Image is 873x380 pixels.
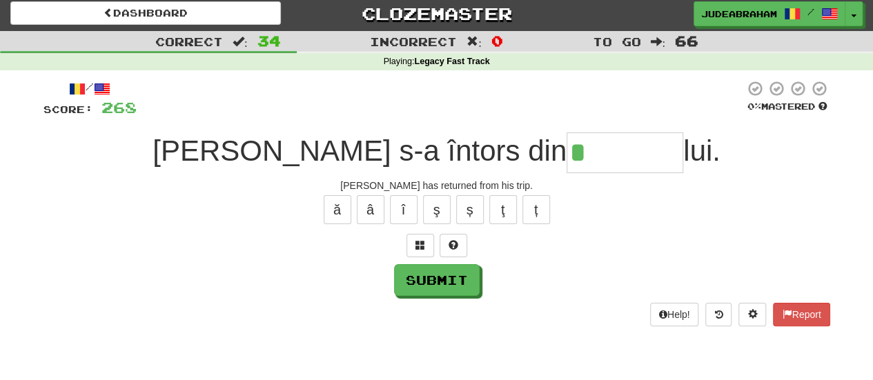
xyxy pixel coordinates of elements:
[650,36,665,48] span: :
[807,7,814,17] span: /
[414,57,489,66] strong: Legacy Fast Track
[43,179,830,192] div: [PERSON_NAME] has returned from his trip.
[43,80,137,97] div: /
[745,101,830,113] div: Mastered
[694,1,845,26] a: judeabraham /
[705,303,732,326] button: Round history (alt+y)
[302,1,572,26] a: Clozemaster
[153,134,567,167] span: [PERSON_NAME] s-a întors din
[390,195,418,224] button: î
[233,36,248,48] span: :
[10,1,281,25] a: Dashboard
[406,234,434,257] button: Switch sentence to multiple choice alt+p
[423,195,451,224] button: ş
[101,99,137,116] span: 268
[155,34,223,48] span: Correct
[324,195,351,224] button: ă
[357,195,384,224] button: â
[747,101,761,112] span: 0 %
[592,34,640,48] span: To go
[489,195,517,224] button: ţ
[43,103,93,115] span: Score:
[394,264,480,296] button: Submit
[650,303,699,326] button: Help!
[440,234,467,257] button: Single letter hint - you only get 1 per sentence and score half the points! alt+h
[257,32,281,49] span: 34
[491,32,503,49] span: 0
[456,195,484,224] button: ș
[701,8,777,20] span: judeabraham
[522,195,550,224] button: ț
[467,36,482,48] span: :
[683,134,720,167] span: lui.
[370,34,457,48] span: Incorrect
[773,303,830,326] button: Report
[675,32,698,49] span: 66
